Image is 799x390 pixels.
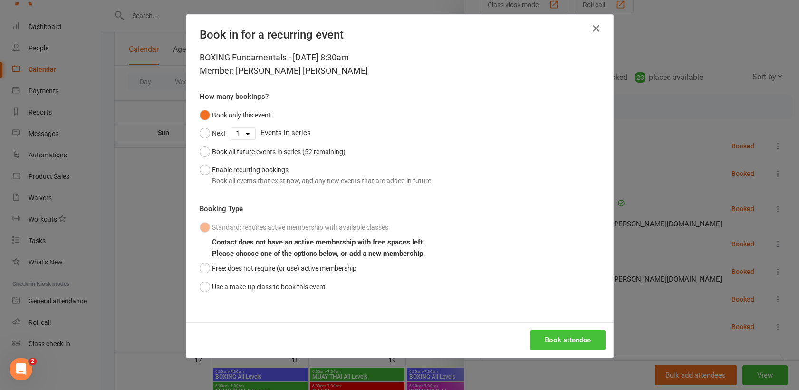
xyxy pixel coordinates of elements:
[200,278,326,296] button: Use a make-up class to book this event
[200,91,269,102] label: How many bookings?
[200,124,600,142] div: Events in series
[29,358,37,365] span: 2
[200,51,600,78] div: BOXING Fundamentals - [DATE] 8:30am Member: [PERSON_NAME] [PERSON_NAME]
[200,124,226,142] button: Next
[212,146,346,157] div: Book all future events in series (52 remaining)
[212,175,431,186] div: Book all events that exist now, and any new events that are added in future
[212,249,425,258] b: Please choose one of the options below, or add a new membership.
[200,161,431,190] button: Enable recurring bookingsBook all events that exist now, and any new events that are added in future
[200,143,346,161] button: Book all future events in series (52 remaining)
[200,203,243,214] label: Booking Type
[588,21,604,36] button: Close
[200,106,271,124] button: Book only this event
[10,358,32,380] iframe: Intercom live chat
[212,238,424,246] b: Contact does not have an active membership with free spaces left.
[530,330,606,350] button: Book attendee
[200,259,356,277] button: Free: does not require (or use) active membership
[200,28,600,41] h4: Book in for a recurring event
